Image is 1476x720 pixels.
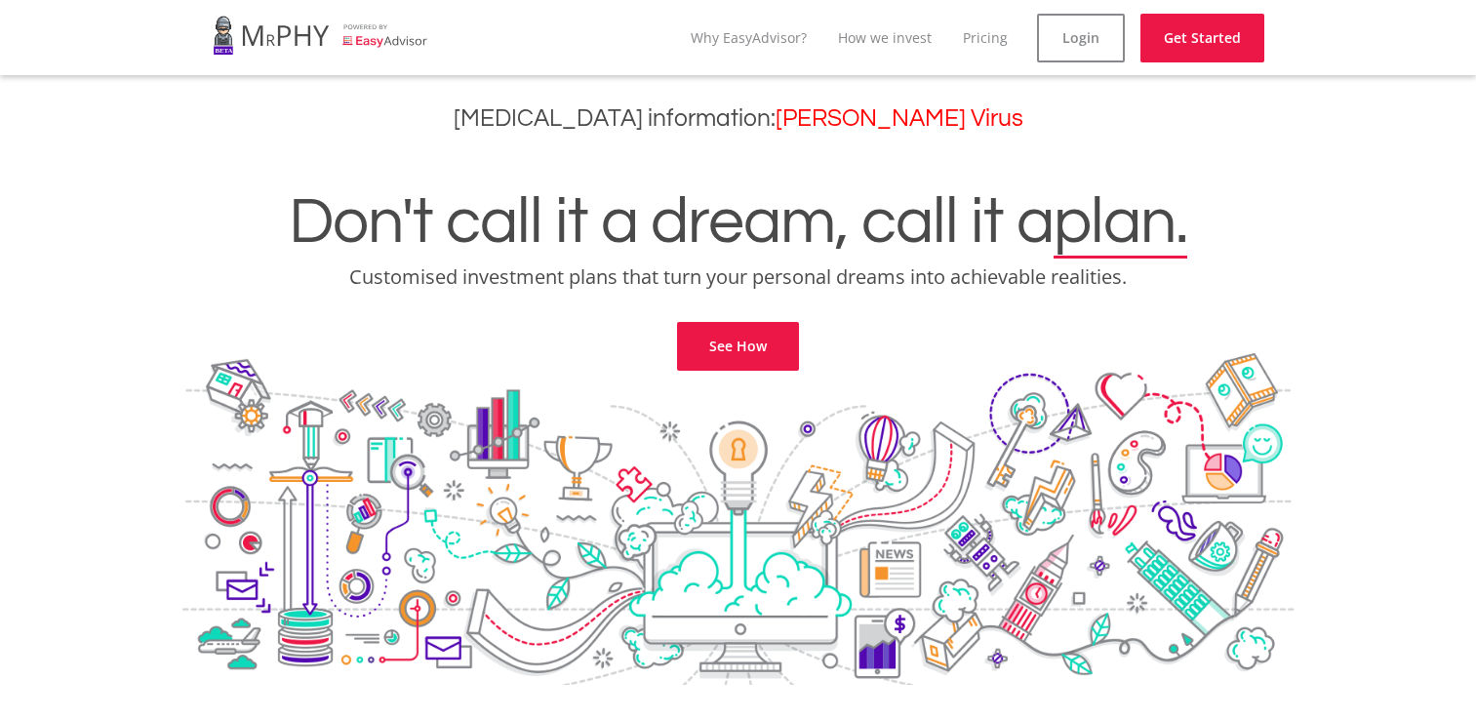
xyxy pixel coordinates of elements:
a: How we invest [838,28,932,47]
span: plan. [1054,189,1187,256]
a: [PERSON_NAME] Virus [776,106,1023,131]
a: Pricing [963,28,1008,47]
p: Customised investment plans that turn your personal dreams into achievable realities. [15,263,1461,291]
h3: [MEDICAL_DATA] information: [15,104,1461,133]
h1: Don't call it a dream, call it a [15,189,1461,256]
a: Get Started [1140,14,1264,62]
a: Login [1037,14,1125,62]
a: Why EasyAdvisor? [691,28,807,47]
a: See How [677,322,799,371]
